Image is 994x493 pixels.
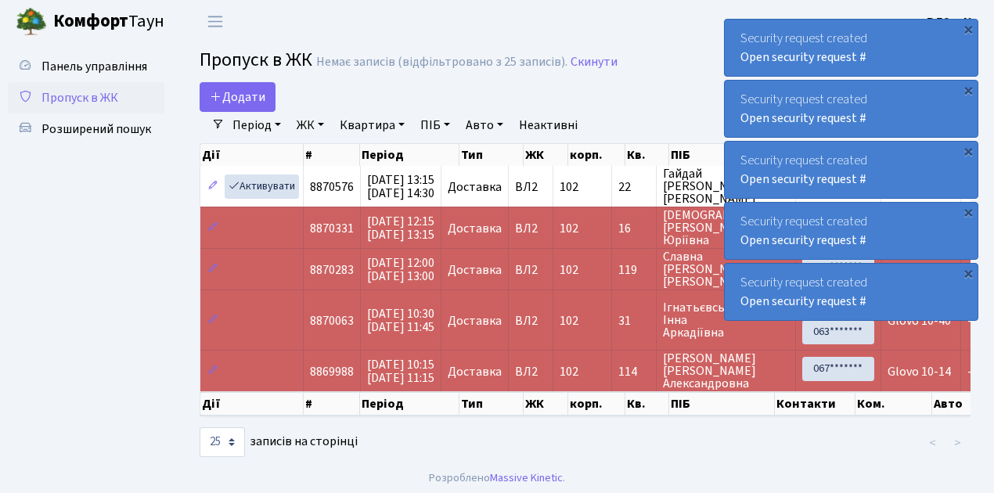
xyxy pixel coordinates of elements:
div: × [960,82,976,98]
a: Massive Kinetic [490,470,563,486]
div: Security request created [725,203,978,259]
th: Кв. [625,392,669,416]
a: Розширений пошук [8,113,164,145]
span: - [967,363,972,380]
th: Кв. [625,144,669,166]
th: корп. [568,144,625,166]
span: 16 [618,222,650,235]
th: # [304,144,360,166]
th: ПІБ [669,144,775,166]
span: Доставка [448,264,502,276]
span: Ігнатьєвська Інна Аркадіївна [663,301,789,339]
span: ВЛ2 [515,222,546,235]
th: Тип [459,392,524,416]
span: ВЛ2 [515,264,546,276]
span: [DATE] 10:15 [DATE] 11:15 [367,356,434,387]
a: Open security request # [740,171,866,188]
span: 8869988 [310,363,354,380]
a: Скинути [571,55,618,70]
a: Open security request # [740,49,866,66]
th: ЖК [524,144,568,166]
span: 8870576 [310,178,354,196]
span: [DATE] 12:15 [DATE] 13:15 [367,213,434,243]
div: Немає записів (відфільтровано з 25 записів). [316,55,567,70]
span: Таун [53,9,164,35]
span: Славна [PERSON_NAME] [PERSON_NAME] [663,250,789,288]
span: 102 [560,261,578,279]
span: Панель управління [41,58,147,75]
th: ПІБ [669,392,775,416]
span: ВЛ2 [515,365,546,378]
span: 102 [560,363,578,380]
span: Доставка [448,315,502,327]
b: Комфорт [53,9,128,34]
div: × [960,204,976,220]
span: 8870331 [310,220,354,237]
span: 119 [618,264,650,276]
th: Авто [932,392,985,416]
a: ПІБ [414,112,456,139]
div: Security request created [725,20,978,76]
th: Ком. [855,392,932,416]
a: ВЛ2 -. К. [927,13,975,31]
span: 102 [560,178,578,196]
label: записів на сторінці [200,427,358,457]
span: Доставка [448,181,502,193]
span: Доставка [448,222,502,235]
a: Неактивні [513,112,584,139]
span: [DEMOGRAPHIC_DATA] [PERSON_NAME] Юріївна [663,209,789,246]
th: Дії [200,144,304,166]
img: logo.png [16,6,47,38]
th: Період [360,392,459,416]
select: записів на сторінці [200,427,245,457]
span: ВЛ2 [515,181,546,193]
span: Розширений пошук [41,121,151,138]
span: [DATE] 13:15 [DATE] 14:30 [367,171,434,202]
th: # [304,392,360,416]
span: [DATE] 10:30 [DATE] 11:45 [367,305,434,336]
th: Тип [459,144,524,166]
div: Security request created [725,142,978,198]
span: [DATE] 12:00 [DATE] 13:00 [367,254,434,285]
span: ВЛ2 [515,315,546,327]
span: Гайдай [PERSON_NAME] [PERSON_NAME] [663,167,789,205]
span: 8870063 [310,312,354,329]
span: Пропуск в ЖК [200,46,312,74]
a: Open security request # [740,110,866,127]
button: Переключити навігацію [196,9,235,34]
a: Пропуск в ЖК [8,82,164,113]
span: Додати [210,88,265,106]
span: Пропуск в ЖК [41,89,118,106]
div: Розроблено . [429,470,565,487]
a: Панель управління [8,51,164,82]
span: 22 [618,181,650,193]
div: × [960,21,976,37]
span: 31 [618,315,650,327]
div: × [960,143,976,159]
a: Квартира [333,112,411,139]
a: Активувати [225,175,299,199]
div: × [960,265,976,281]
span: [PERSON_NAME] [PERSON_NAME] Александровна [663,352,789,390]
th: Період [360,144,459,166]
a: Open security request # [740,293,866,310]
span: 102 [560,312,578,329]
th: Контакти [775,392,855,416]
a: Open security request # [740,232,866,249]
span: 102 [560,220,578,237]
div: Security request created [725,81,978,137]
th: корп. [568,392,625,416]
th: ЖК [524,392,568,416]
a: Авто [459,112,510,139]
a: Додати [200,82,276,112]
span: 114 [618,365,650,378]
span: 8870283 [310,261,354,279]
th: Дії [200,392,304,416]
span: Glovo 10-14 [888,363,951,380]
a: Період [226,112,287,139]
div: Security request created [725,264,978,320]
span: Доставка [448,365,502,378]
a: ЖК [290,112,330,139]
